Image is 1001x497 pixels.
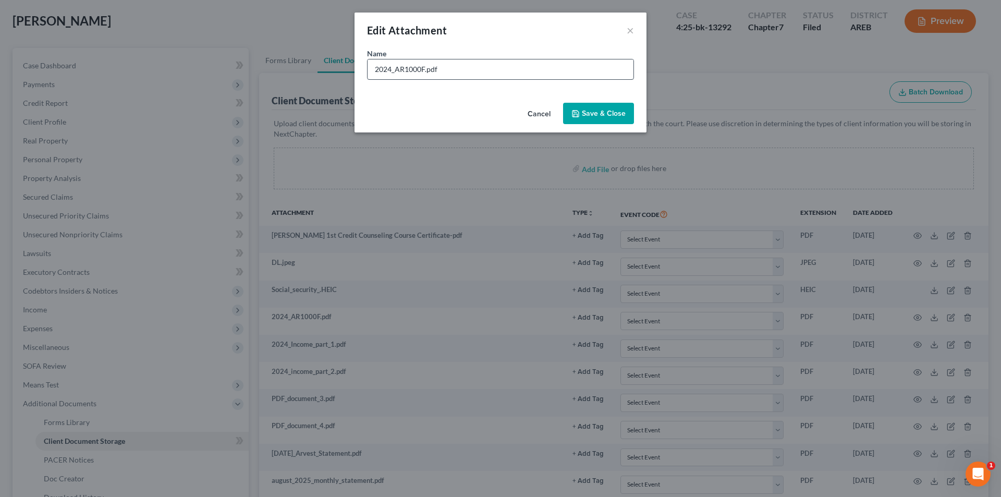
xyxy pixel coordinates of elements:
span: Name [367,49,386,58]
input: Enter name... [368,59,633,79]
iframe: Intercom live chat [966,462,991,487]
span: 1 [987,462,995,470]
button: Cancel [519,104,559,125]
span: Save & Close [582,109,626,118]
button: Save & Close [563,103,634,125]
span: Attachment [388,24,447,37]
span: Edit [367,24,386,37]
button: × [627,24,634,37]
